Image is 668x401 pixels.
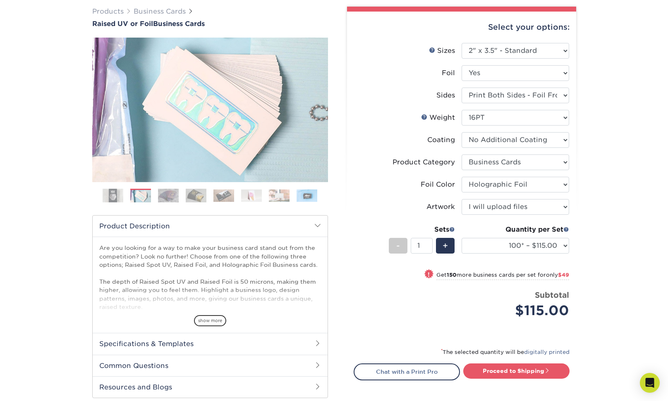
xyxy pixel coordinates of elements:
img: Business Cards 08 [297,189,317,202]
img: Business Cards 01 [103,185,123,206]
img: Business Cards 05 [213,189,234,202]
img: Raised UV or Foil 02 [92,28,328,191]
span: $49 [558,272,569,278]
span: + [443,240,448,252]
strong: 150 [447,272,457,278]
a: Proceed to Shipping [463,363,570,378]
h1: Business Cards [92,20,328,28]
span: show more [194,315,226,326]
span: - [396,240,400,252]
span: only [546,272,569,278]
div: Product Category [393,157,455,167]
h2: Product Description [93,216,328,237]
div: Weight [421,113,455,123]
a: Products [92,7,124,15]
div: Foil Color [421,180,455,190]
div: Artwork [426,202,455,212]
div: $115.00 [468,301,569,320]
img: Business Cards 07 [269,189,290,202]
img: Business Cards 04 [186,188,206,203]
img: Business Cards 03 [158,188,179,203]
span: Raised UV or Foil [92,20,153,28]
img: Business Cards 02 [130,189,151,204]
a: Raised UV or FoilBusiness Cards [92,20,328,28]
a: Business Cards [134,7,186,15]
img: Business Cards 06 [241,189,262,202]
a: Chat with a Print Pro [354,363,460,380]
h2: Specifications & Templates [93,333,328,354]
span: ! [428,270,430,279]
h2: Common Questions [93,355,328,376]
small: The selected quantity will be [441,349,570,355]
div: Select your options: [354,12,570,43]
div: Sides [436,90,455,100]
strong: Subtotal [535,290,569,299]
div: Quantity per Set [462,225,569,235]
div: Sizes [429,46,455,56]
small: Get more business cards per set for [436,272,569,280]
div: Coating [427,135,455,145]
div: Sets [389,225,455,235]
a: digitally printed [524,349,570,355]
h2: Resources and Blogs [93,376,328,398]
div: Open Intercom Messenger [640,373,660,393]
div: Foil [442,68,455,78]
